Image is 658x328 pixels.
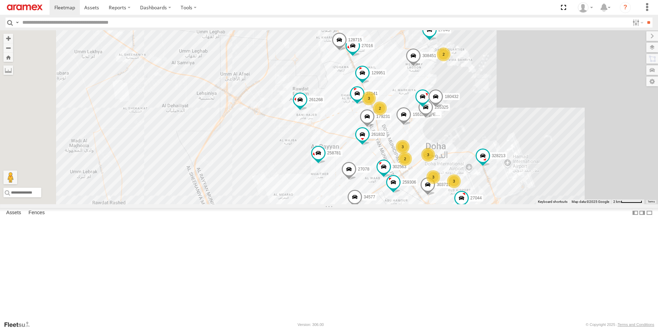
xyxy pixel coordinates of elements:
[373,101,387,115] div: 2
[398,152,412,166] div: 2
[393,164,406,169] span: 302563
[309,97,323,102] span: 261268
[611,199,644,204] button: Map Scale: 2 km per 58 pixels
[632,208,639,218] label: Dock Summary Table to the Left
[376,114,390,119] span: 179231
[402,180,416,185] span: 259306
[639,208,646,218] label: Dock Summary Table to the Right
[7,4,43,10] img: aramex-logo.svg
[426,170,440,184] div: 3
[371,132,385,137] span: 261832
[4,321,35,328] a: Visit our Website
[298,322,324,327] div: Version: 306.00
[646,208,653,218] label: Hide Summary Table
[437,183,450,187] span: 303711
[358,167,369,172] span: 27078
[3,65,13,75] label: Measure
[362,44,373,48] span: 27016
[538,199,567,204] button: Keyboard shortcuts
[371,70,385,75] span: 129951
[3,53,13,62] button: Zoom Home
[396,140,410,154] div: 3
[575,2,595,13] div: Zain Umer
[447,174,461,188] div: 3
[613,200,621,204] span: 2 km
[421,148,435,162] div: 3
[437,47,450,61] div: 2
[646,77,658,86] label: Map Settings
[3,43,13,53] button: Zoom out
[14,18,20,28] label: Search Query
[3,208,24,218] label: Assets
[630,18,645,28] label: Search Filter Options
[3,171,17,184] button: Drag Pegman onto the map to open Street View
[586,322,654,327] div: © Copyright 2025 -
[618,322,654,327] a: Terms and Conditions
[572,200,609,204] span: Map data ©2025 Google
[620,2,631,13] i: ?
[362,91,376,105] div: 3
[435,105,448,110] span: 255325
[348,37,362,42] span: 128715
[648,200,655,203] a: Terms (opens in new tab)
[413,112,463,117] span: 155180- [PERSON_NAME]
[470,196,482,201] span: 27044
[327,151,341,155] span: 258781
[492,153,506,158] span: 328213
[25,208,48,218] label: Fences
[3,34,13,43] button: Zoom in
[364,195,375,199] span: 34577
[445,94,458,99] span: 180432
[422,53,436,58] span: 308451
